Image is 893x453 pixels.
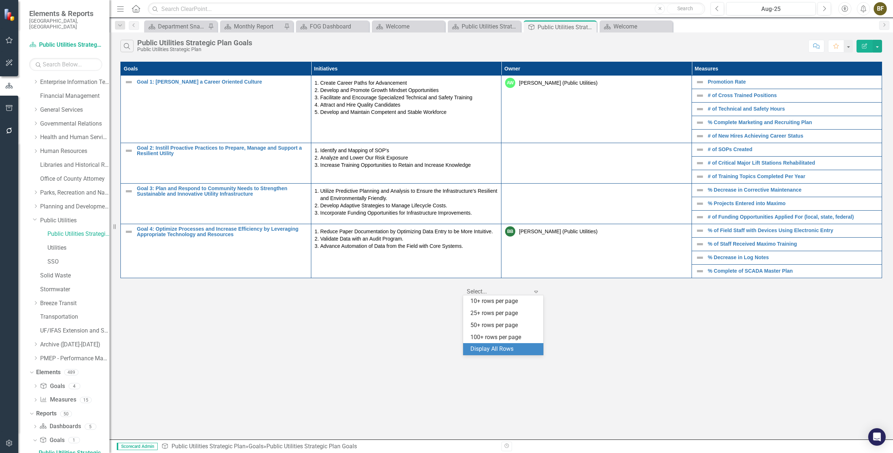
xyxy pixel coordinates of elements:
td: Double-Click to Edit Right Click for Context Menu [121,224,311,278]
li: Develop and Maintain Competent and Stable Workforce [320,108,498,116]
li: Utilize Predictive Planning and Analysis to Ensure the Infrastructure's Resilient and Environment... [320,187,498,202]
td: Double-Click to Edit Right Click for Context Menu [692,143,882,157]
div: BB [505,226,515,237]
li: Identify and Mapping of SOP's [320,147,498,154]
a: % Projects Entered into Maximo [708,201,878,206]
img: ClearPoint Strategy [4,8,16,21]
span: Search [677,5,693,11]
li: Increase Training Opportunities to Retain and Increase Knowledge [320,161,498,169]
div: Welcome [613,22,671,31]
td: Double-Click to Edit [501,76,692,143]
a: SSO [47,258,109,266]
a: Public Utilities Strategic Plan [172,443,246,450]
a: Public Utilities [40,216,109,225]
div: 489 [64,369,78,376]
td: Double-Click to Edit [311,76,501,143]
td: Double-Click to Edit Right Click for Context Menu [692,238,882,251]
div: BF [874,2,887,15]
img: Not Defined [696,105,704,114]
div: [PERSON_NAME] (Public Utilities) [519,228,598,235]
td: Double-Click to Edit Right Click for Context Menu [692,251,882,265]
li: Create Career Paths for Advancement [320,79,498,87]
li: Develop and Promote Growth Mindset Opportunities [320,87,498,94]
td: Double-Click to Edit Right Click for Context Menu [692,130,882,143]
td: Double-Click to Edit [501,143,692,184]
a: Measures [40,396,76,404]
a: # of Technical and Safety Hours [708,106,878,112]
a: Financial Management [40,92,109,100]
span: Elements & Reports [29,9,102,18]
div: Public Utilities Strategic Plan Goals [538,23,595,32]
a: Goal 3: Plan and Respond to Community Needs to Strengthen Sustainable and Innovative Utility Infr... [137,186,307,197]
div: Monthly Report [234,22,282,31]
div: Open Intercom Messenger [868,428,886,446]
li: Advance Automation of Data from the Field with Core Systems. [320,242,498,250]
a: UF/IFAS Extension and Sustainability [40,327,109,335]
td: Double-Click to Edit Right Click for Context Menu [692,224,882,238]
a: Monthly Report [222,22,282,31]
img: Not Defined [124,227,133,236]
div: Aug-25 [729,5,813,14]
a: Planning and Development Services [40,203,109,211]
td: Double-Click to Edit Right Click for Context Menu [692,103,882,116]
div: 10+ rows per page [470,297,539,306]
td: Double-Click to Edit Right Click for Context Menu [121,143,311,184]
a: Goal 4: Optimize Processes and Increase Efficiency by Leveraging Appropriate Technology and Resou... [137,226,307,238]
a: Welcome [601,22,671,31]
div: 100+ rows per page [470,333,539,342]
div: [PERSON_NAME] (Public Utilities) [519,79,598,87]
a: Elements [36,368,61,377]
a: Archive ([DATE]-[DATE]) [40,341,109,349]
td: Double-Click to Edit Right Click for Context Menu [692,184,882,197]
div: FOG Dashboard [310,22,367,31]
td: Double-Click to Edit [311,224,501,278]
small: [GEOGRAPHIC_DATA], [GEOGRAPHIC_DATA] [29,18,102,30]
img: Not Defined [696,186,704,195]
div: 5 [85,423,96,430]
td: Double-Click to Edit Right Click for Context Menu [692,89,882,103]
a: Stormwater [40,285,109,294]
img: Not Defined [696,172,704,181]
li: Reduce Paper Documentation by Optimizing Data Entry to be More Intuitive. [320,228,498,235]
a: Libraries and Historical Resources [40,161,109,169]
td: Double-Click to Edit Right Click for Context Menu [692,170,882,184]
img: Not Defined [696,78,704,87]
span: Scorecard Admin [117,443,158,450]
div: 25+ rows per page [470,309,539,318]
input: Search Below... [29,58,102,71]
div: AW [505,78,515,88]
img: Not Defined [696,145,704,154]
img: Not Defined [124,187,133,196]
div: Welcome [386,22,443,31]
a: Goal 2: Instill Proactive Practices to Prepare, Manage and Support a Resilient Utility [137,145,307,157]
div: Display All Rows [470,345,539,353]
a: PMEP - Performance Management Enhancement Program [40,354,109,363]
img: Not Defined [696,267,704,276]
a: FOG Dashboard [298,22,367,31]
div: Public Utilities Strategic Business Plan Home [462,22,519,31]
a: Parks, Recreation and Natural Resources [40,189,109,197]
a: Promotion Rate [708,79,878,85]
img: Not Defined [696,240,704,249]
a: Enterprise Information Technology [40,78,109,87]
a: # of SOPs Created [708,147,878,152]
div: 1 [68,437,80,444]
a: Dashboards [39,422,81,431]
a: # of Critical Major Lift Stations Rehabilitated [708,160,878,166]
img: Not Defined [124,146,133,155]
div: Public Utilities Strategic Plan [137,47,252,52]
td: Double-Click to Edit [311,143,501,184]
a: % Complete Marketing and Recruiting Plan [708,120,878,125]
img: Not Defined [696,213,704,222]
a: % of Field Staff with Devices Using Electronic Entry [708,228,878,233]
td: Double-Click to Edit Right Click for Context Menu [692,157,882,170]
img: Not Defined [696,253,704,262]
td: Double-Click to Edit Right Click for Context Menu [121,184,311,224]
a: # of Training Topics Completed Per Year [708,174,878,179]
a: Solid Waste [40,272,109,280]
a: Transportation [40,313,109,321]
a: # of New Hires Achieving Career Status [708,133,878,139]
td: Double-Click to Edit [501,224,692,278]
a: Human Resources [40,147,109,156]
li: Incorporate Funding Opportunities for Infrastructure Improvements. [320,209,498,216]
